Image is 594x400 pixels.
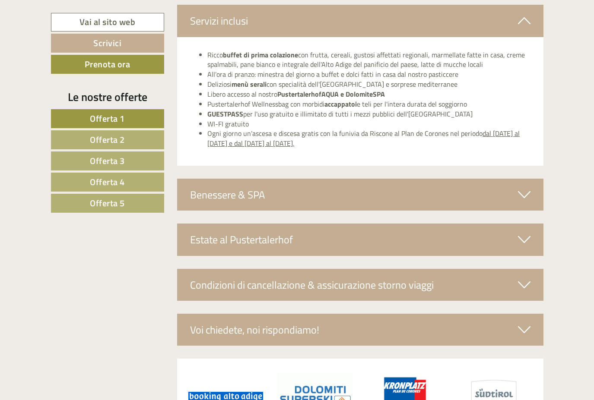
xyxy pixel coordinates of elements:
[90,175,125,189] span: Offerta 4
[207,50,530,70] li: Ricco con frutta, cereali, gustosi affettati regionali, marmellate fatte in casa, creme spalmabil...
[177,179,543,211] div: Benessere & SPA
[90,154,125,167] span: Offerta 3
[207,69,530,79] li: All'ora di pranzo: minestra del giorno a buffet e dolci fatti in casa dal nostro pasticcere
[207,109,530,119] li: per l'uso gratuito e illimitato di tutti i mezzi pubblici dell'[GEOGRAPHIC_DATA]
[207,129,530,148] li: Ogni giorno un’ascesa e discesa gratis con la funivia da Riscone al Plan de Corones nel periodo
[223,50,298,60] strong: buffet di prima colazione
[207,109,243,119] strong: GUESTPASS
[207,119,530,129] li: WI-FI gratuito
[207,128,520,148] u: dal [DATE] al [DATE] e dal [DATE] al [DATE].
[90,112,125,125] span: Offerta 1
[51,34,164,53] a: Scrivici
[51,55,164,74] a: Prenota ora
[90,133,125,146] span: Offerta 2
[177,5,543,37] div: Servizi inclusi
[277,89,385,99] strong: PustertalerhofAQUA e DolomiteSPA
[177,314,543,346] div: Voi chiedete, noi rispondiamo!
[207,79,530,89] li: Deliziosi con specialità dell'[GEOGRAPHIC_DATA] e sorprese mediterranee
[324,99,357,109] strong: accappatoi
[207,99,530,109] li: Pustertalerhof Wellnessbag con morbidi e teli per l'intera durata del soggiorno
[51,89,164,105] div: Le nostre offerte
[177,224,543,255] div: Estate al Pustertalerhof
[177,269,543,301] div: Condizioni di cancellazione & assicurazione storno viaggi
[232,79,267,89] strong: menù serali
[51,13,164,31] a: Vai al sito web
[90,196,125,210] span: Offerta 5
[207,89,530,99] li: Libero accesso al nostro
